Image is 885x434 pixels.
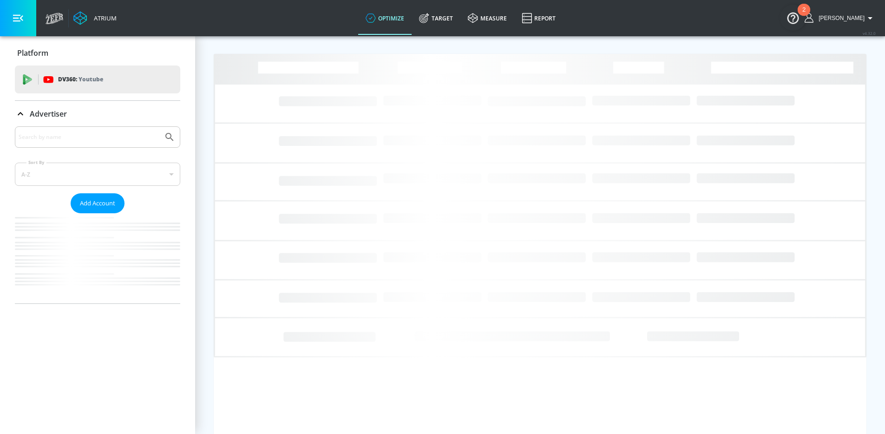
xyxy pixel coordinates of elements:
p: Advertiser [30,109,67,119]
button: Open Resource Center, 2 new notifications [780,5,806,31]
label: Sort By [26,159,46,165]
div: DV360: Youtube [15,66,180,93]
button: Add Account [71,193,125,213]
a: Target [412,1,460,35]
div: Atrium [90,14,117,22]
div: Advertiser [15,101,180,127]
nav: list of Advertiser [15,213,180,303]
div: Advertiser [15,126,180,303]
div: Platform [15,40,180,66]
a: optimize [358,1,412,35]
span: v 4.32.0 [863,31,876,36]
p: Platform [17,48,48,58]
a: Report [514,1,563,35]
p: Youtube [79,74,103,84]
span: Add Account [80,198,115,209]
p: DV360: [58,74,103,85]
a: measure [460,1,514,35]
a: Atrium [73,11,117,25]
span: login as: wayne.auduong@zefr.com [815,15,865,21]
input: Search by name [19,131,159,143]
div: 2 [802,10,806,22]
div: A-Z [15,163,180,186]
button: [PERSON_NAME] [805,13,876,24]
